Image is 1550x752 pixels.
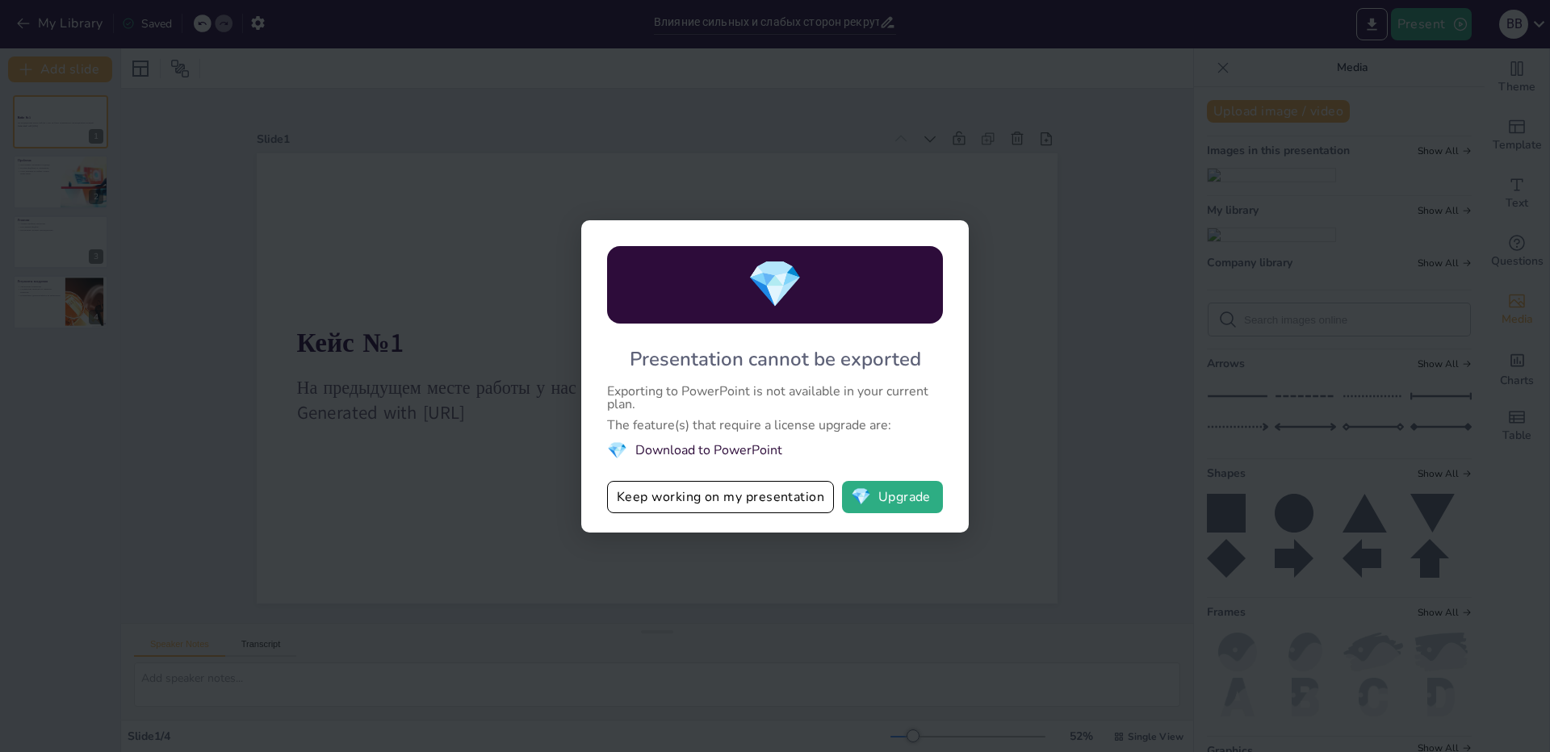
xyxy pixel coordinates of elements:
[607,385,943,411] div: Exporting to PowerPoint is not available in your current plan.
[607,440,627,462] span: diamond
[747,253,803,315] span: diamond
[851,489,871,505] span: diamond
[842,481,943,513] button: diamondUpgrade
[630,346,921,372] div: Presentation cannot be exported
[607,481,834,513] button: Keep working on my presentation
[607,440,943,462] li: Download to PowerPoint
[607,419,943,432] div: The feature(s) that require a license upgrade are:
